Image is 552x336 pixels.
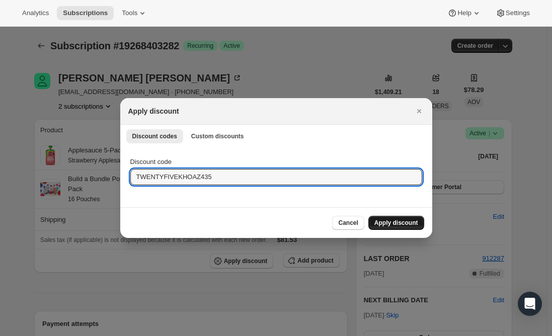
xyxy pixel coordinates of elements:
[412,104,426,118] button: Close
[332,216,364,230] button: Cancel
[191,132,244,140] span: Custom discounts
[22,9,49,17] span: Analytics
[368,216,424,230] button: Apply discount
[185,129,250,143] button: Custom discounts
[57,6,114,20] button: Subscriptions
[132,132,177,140] span: Discount codes
[63,9,108,17] span: Subscriptions
[338,219,358,227] span: Cancel
[130,158,172,165] span: Discount code
[374,219,418,227] span: Apply discount
[130,169,422,185] input: Enter code
[120,147,432,207] div: Discount codes
[126,129,183,143] button: Discount codes
[518,292,542,316] div: Open Intercom Messenger
[116,6,153,20] button: Tools
[506,9,530,17] span: Settings
[16,6,55,20] button: Analytics
[122,9,137,17] span: Tools
[457,9,471,17] span: Help
[441,6,487,20] button: Help
[128,106,179,116] h2: Apply discount
[490,6,536,20] button: Settings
